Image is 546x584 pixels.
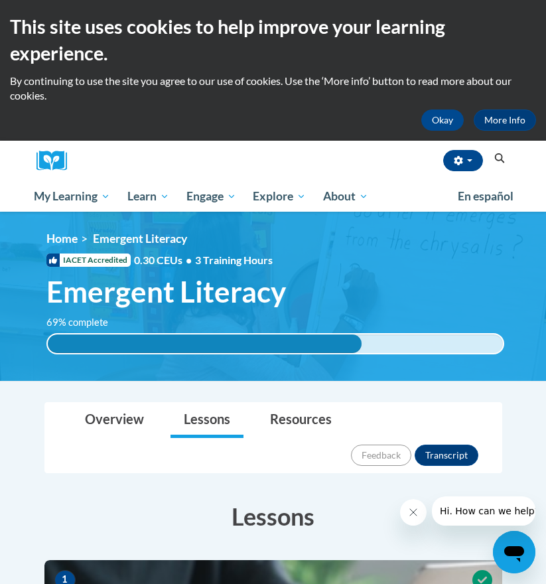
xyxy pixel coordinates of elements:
[244,181,314,212] a: Explore
[10,13,536,67] h2: This site uses cookies to help improve your learning experience.
[449,183,522,210] a: En español
[26,181,119,212] a: My Learning
[443,150,483,171] button: Account Settings
[351,445,411,466] button: Feedback
[36,151,76,171] img: Logo brand
[46,232,78,246] a: Home
[178,181,245,212] a: Engage
[171,403,243,438] a: Lessons
[119,181,178,212] a: Learn
[48,334,362,353] div: 69% complete
[432,496,535,526] iframe: Message from company
[127,188,169,204] span: Learn
[415,445,478,466] button: Transcript
[400,499,427,526] iframe: Close message
[46,254,131,267] span: IACET Accredited
[36,151,76,171] a: Cox Campus
[421,110,464,131] button: Okay
[93,232,187,246] span: Emergent Literacy
[458,189,513,203] span: En español
[134,253,195,267] span: 0.30 CEUs
[253,188,306,204] span: Explore
[186,188,236,204] span: Engage
[10,74,536,103] p: By continuing to use the site you agree to our use of cookies. Use the ‘More info’ button to read...
[25,181,522,212] div: Main menu
[44,500,502,533] h3: Lessons
[34,188,110,204] span: My Learning
[46,274,286,309] span: Emergent Literacy
[323,188,368,204] span: About
[490,151,510,167] button: Search
[8,9,107,20] span: Hi. How can we help?
[314,181,377,212] a: About
[493,531,535,573] iframe: Button to launch messaging window
[195,254,273,266] span: 3 Training Hours
[72,403,157,438] a: Overview
[474,110,536,131] a: More Info
[186,254,192,266] span: •
[257,403,345,438] a: Resources
[46,315,123,330] label: 69% complete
